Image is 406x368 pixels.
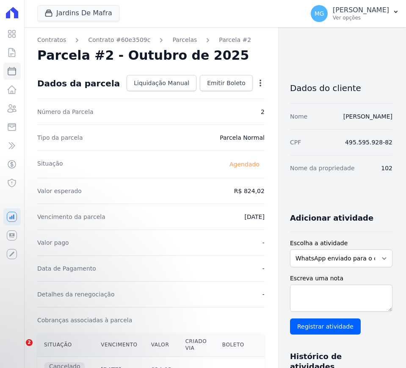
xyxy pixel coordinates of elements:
dt: CPF [290,138,301,147]
a: Emitir Boleto [200,75,253,91]
dt: Situação [37,159,63,169]
dd: - [262,290,265,299]
th: Vencimento [94,333,144,357]
dd: 102 [381,164,392,172]
dd: R$ 824,02 [234,187,265,195]
a: [PERSON_NAME] [343,113,392,120]
label: Escreva uma nota [290,274,392,283]
dd: Parcela Normal [220,133,265,142]
dt: Valor pago [37,238,69,247]
a: Contratos [37,36,66,44]
span: 2 [26,339,33,346]
th: Boleto [215,333,251,357]
th: Valor [144,333,179,357]
th: Situação [37,333,94,357]
dd: 2 [261,108,265,116]
a: Parcelas [172,36,197,44]
dt: Tipo da parcela [37,133,83,142]
dd: [DATE] [245,213,265,221]
div: Dados da parcela [37,78,120,89]
dt: Número da Parcela [37,108,94,116]
dt: Cobranças associadas à parcela [37,316,132,324]
dt: Data de Pagamento [37,264,96,273]
dt: Vencimento da parcela [37,213,105,221]
nav: Breadcrumb [37,36,265,44]
dt: Valor esperado [37,187,82,195]
p: Ver opções [333,14,389,21]
dt: Nome [290,112,307,121]
button: Jardins De Mafra [37,5,119,21]
a: Contrato #60e3509c [88,36,150,44]
h2: Parcela #2 - Outubro de 2025 [37,48,249,63]
dt: Detalhes da renegociação [37,290,115,299]
span: Emitir Boleto [207,79,246,87]
h3: Adicionar atividade [290,213,373,223]
h3: Dados do cliente [290,83,392,93]
label: Escolha a atividade [290,239,392,248]
button: MG [PERSON_NAME] Ver opções [304,2,406,25]
dd: 495.595.928-82 [345,138,392,147]
p: [PERSON_NAME] [333,6,389,14]
iframe: Intercom live chat [8,339,29,360]
a: Liquidação Manual [127,75,196,91]
th: Criado via [179,333,215,357]
span: MG [315,11,324,17]
input: Registrar atividade [290,318,361,335]
dd: - [262,238,265,247]
a: Parcela #2 [219,36,251,44]
dt: Nome da propriedade [290,164,355,172]
dd: - [262,264,265,273]
span: Liquidação Manual [134,79,189,87]
span: Agendado [224,159,265,169]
